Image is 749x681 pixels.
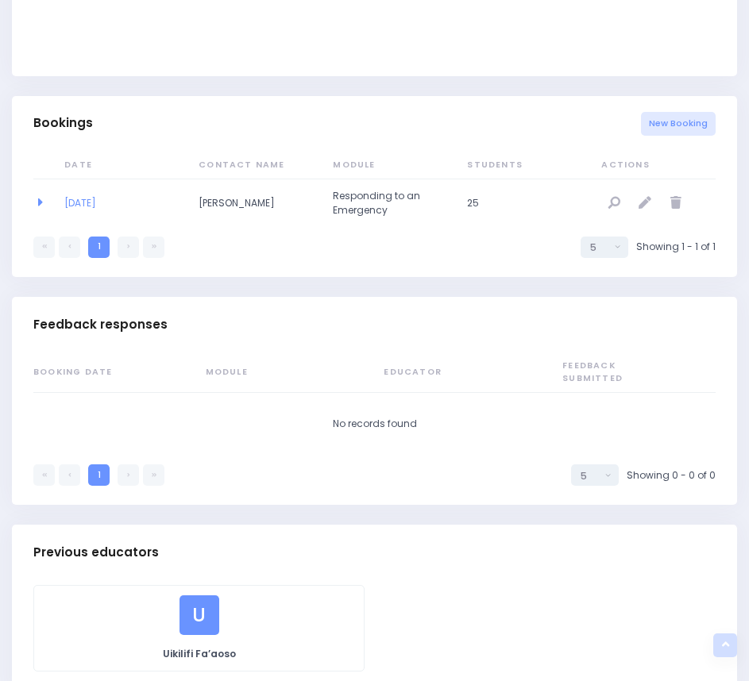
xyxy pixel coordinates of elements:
[55,179,189,227] td: 2025-09-29 11:15:00
[64,196,96,210] a: [DATE]
[33,464,55,486] a: First
[581,469,600,483] div: 5
[664,191,688,215] a: Delete
[59,237,80,258] a: Previous
[163,647,236,660] strong: Uikilifi Fa’aoso
[590,240,610,255] div: 5
[467,196,566,210] span: 25
[458,179,592,227] td: 25
[143,237,164,258] a: Last
[384,366,471,379] span: Educator
[333,417,417,430] span: No records found
[59,464,80,486] a: Previous
[323,179,458,227] td: Responding to an Emergency
[627,468,716,483] span: Showing 0 - 0 of 0
[636,240,716,254] span: Showing 1 - 1 of 1
[581,237,628,258] button: Select page size
[88,237,110,258] a: 1
[33,116,93,130] h3: Bookings
[33,366,121,379] span: Booking Date
[592,179,716,227] td: null
[199,196,298,210] span: [PERSON_NAME]
[64,159,164,171] span: Date
[467,159,566,171] span: Students
[206,366,293,379] span: Module
[180,595,219,635] span: U
[633,191,657,215] a: Edit
[88,464,110,486] a: 1
[33,237,55,258] a: First
[118,464,139,486] a: Next
[601,159,701,171] span: Actions
[333,159,432,171] span: Module
[199,159,298,171] span: Contact Name
[33,317,168,332] h3: Feedback responses
[571,464,619,486] button: Select page size
[33,545,159,560] h3: Previous educators
[118,237,139,258] a: Next
[641,112,716,136] a: New Booking
[562,360,650,385] span: Feedback Submitted
[333,189,432,217] span: Responding to an Emergency
[601,191,625,215] a: View
[189,179,323,227] td: Manpreet
[143,464,164,486] a: Last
